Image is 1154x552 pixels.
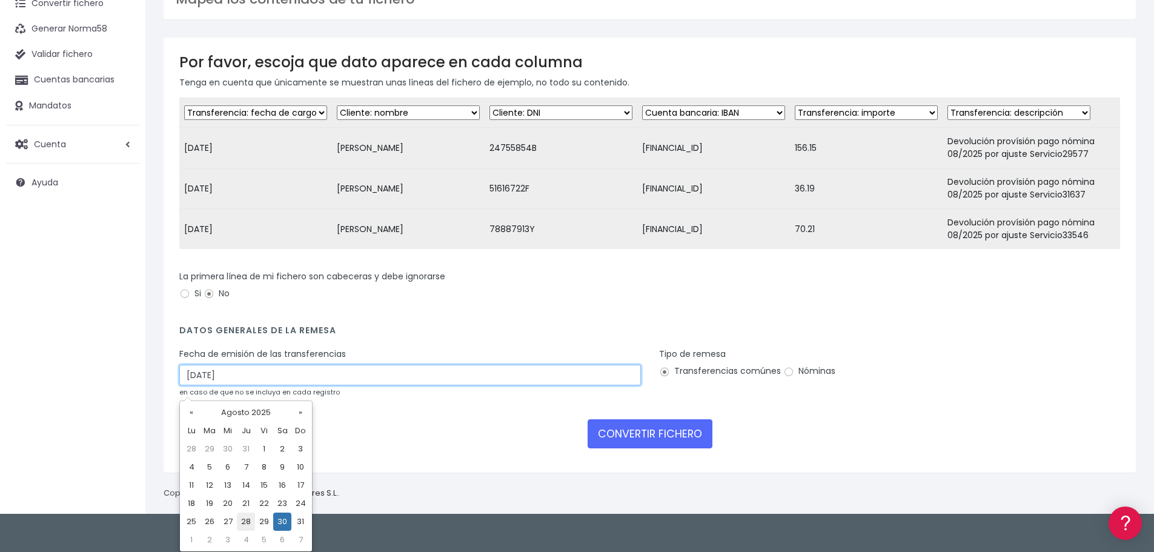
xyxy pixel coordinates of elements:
[12,84,230,96] div: Información general
[637,128,790,168] td: [FINANCIAL_ID]
[6,42,139,67] a: Validar fichero
[237,513,255,531] td: 28
[6,93,139,119] a: Mandatos
[273,476,291,494] td: 16
[204,287,230,300] label: No
[201,422,219,440] th: Ma
[255,476,273,494] td: 15
[332,168,485,209] td: [PERSON_NAME]
[201,404,291,422] th: Agosto 2025
[179,168,332,209] td: [DATE]
[332,128,485,168] td: [PERSON_NAME]
[273,440,291,458] td: 2
[219,476,237,494] td: 13
[6,131,139,157] a: Cuenta
[255,440,273,458] td: 1
[273,531,291,549] td: 6
[219,422,237,440] th: Mi
[201,440,219,458] td: 29
[255,494,273,513] td: 22
[659,365,781,377] label: Transferencias comúnes
[34,138,66,150] span: Cuenta
[219,458,237,476] td: 6
[12,153,230,172] a: Formatos
[167,349,233,361] a: POWERED BY ENCHANT
[219,531,237,549] td: 3
[237,531,255,549] td: 4
[12,191,230,210] a: Videotutoriales
[6,16,139,42] a: Generar Norma58
[182,440,201,458] td: 28
[32,176,58,188] span: Ayuda
[12,210,230,228] a: Perfiles de empresas
[255,513,273,531] td: 29
[12,103,230,122] a: Información general
[332,209,485,250] td: [PERSON_NAME]
[182,531,201,549] td: 1
[164,487,340,500] p: Copyright © 2025 .
[179,287,201,300] label: Si
[179,348,346,361] label: Fecha de emisión de las transferencias
[255,422,273,440] th: Vi
[291,458,310,476] td: 10
[485,209,637,250] td: 78887913Y
[237,476,255,494] td: 14
[219,513,237,531] td: 27
[179,209,332,250] td: [DATE]
[273,513,291,531] td: 30
[12,241,230,252] div: Facturación
[179,270,445,283] label: La primera línea de mi fichero son cabeceras y debe ignorarse
[291,422,310,440] th: Do
[659,348,726,361] label: Tipo de remesa
[783,365,835,377] label: Nóminas
[637,168,790,209] td: [FINANCIAL_ID]
[485,128,637,168] td: 24755854B
[588,419,712,448] button: CONVERTIR FICHERO
[6,67,139,93] a: Cuentas bancarias
[12,134,230,145] div: Convertir ficheros
[237,422,255,440] th: Ju
[273,494,291,513] td: 23
[255,458,273,476] td: 8
[219,440,237,458] td: 30
[182,458,201,476] td: 4
[179,76,1120,89] p: Tenga en cuenta que únicamente se muestran unas líneas del fichero de ejemplo, no todo su contenido.
[291,531,310,549] td: 7
[291,513,310,531] td: 31
[182,404,201,422] th: «
[12,324,230,345] button: Contáctanos
[237,440,255,458] td: 31
[237,494,255,513] td: 21
[179,53,1120,71] h3: Por favor, escoja que dato aparece en cada columna
[237,458,255,476] td: 7
[943,209,1120,250] td: Devolución provísión pago nómina 08/2025 por ajuste Servicio33546
[179,128,332,168] td: [DATE]
[182,422,201,440] th: Lu
[12,310,230,328] a: API
[943,128,1120,168] td: Devolución provísión pago nómina 08/2025 por ajuste Servicio29577
[201,513,219,531] td: 26
[201,458,219,476] td: 5
[201,476,219,494] td: 12
[273,458,291,476] td: 9
[291,476,310,494] td: 17
[201,531,219,549] td: 2
[273,422,291,440] th: Sa
[255,531,273,549] td: 5
[790,168,943,209] td: 36.19
[182,494,201,513] td: 18
[485,168,637,209] td: 51616722F
[637,209,790,250] td: [FINANCIAL_ID]
[201,494,219,513] td: 19
[12,291,230,302] div: Programadores
[790,209,943,250] td: 70.21
[943,168,1120,209] td: Devolución provísión pago nómina 08/2025 por ajuste Servicio31637
[12,172,230,191] a: Problemas habituales
[179,325,1120,342] h4: Datos generales de la remesa
[219,494,237,513] td: 20
[12,260,230,279] a: General
[182,476,201,494] td: 11
[182,513,201,531] td: 25
[291,404,310,422] th: »
[6,170,139,195] a: Ayuda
